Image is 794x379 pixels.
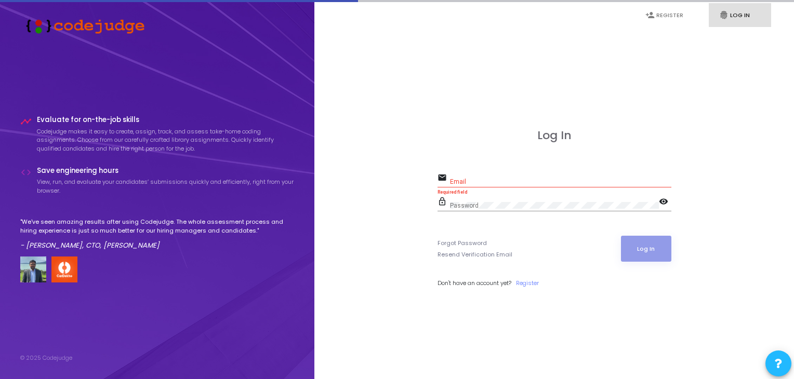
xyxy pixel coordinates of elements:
img: company-logo [51,256,77,282]
a: Register [516,279,539,288]
a: Forgot Password [438,239,487,248]
i: timeline [20,116,32,127]
span: Don't have an account yet? [438,279,511,287]
a: person_addRegister [635,3,697,28]
a: fingerprintLog In [709,3,771,28]
mat-icon: email [438,172,450,185]
mat-icon: lock_outline [438,196,450,209]
button: Log In [621,236,671,262]
a: Resend Verification Email [438,250,512,259]
i: code [20,167,32,178]
p: View, run, and evaluate your candidates’ submissions quickly and efficiently, right from your bro... [37,178,295,195]
input: Email [450,178,671,185]
div: © 2025 Codejudge [20,354,72,362]
i: fingerprint [719,10,729,20]
h4: Evaluate for on-the-job skills [37,116,295,124]
p: "We've seen amazing results after using Codejudge. The whole assessment process and hiring experi... [20,218,295,235]
strong: Required field [438,189,467,195]
h3: Log In [438,129,671,142]
mat-icon: visibility [659,196,671,209]
p: Codejudge makes it easy to create, assign, track, and assess take-home coding assignments. Choose... [37,127,295,153]
i: person_add [645,10,655,20]
h4: Save engineering hours [37,167,295,175]
img: user image [20,256,46,282]
em: - [PERSON_NAME], CTO, [PERSON_NAME] [20,240,160,250]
